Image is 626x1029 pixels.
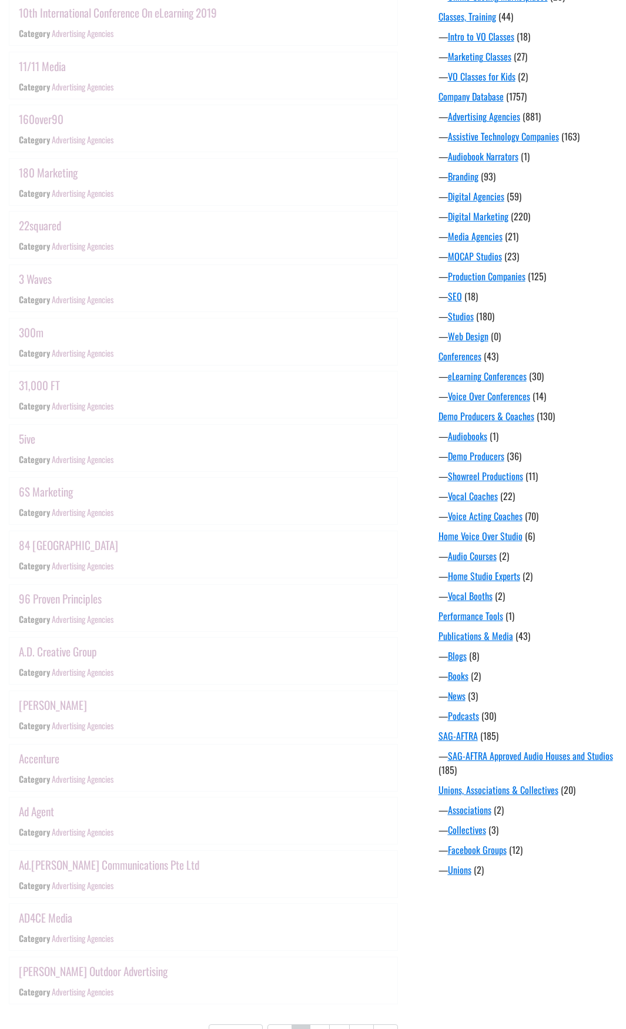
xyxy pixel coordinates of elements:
[448,509,523,523] a: Voice Acting Coaches
[523,109,541,123] span: (881)
[448,449,504,463] a: Demo Producers
[448,129,559,143] a: Assistive Technology Companies
[438,783,558,797] a: Unions, Associations & Collectives
[507,449,521,463] span: (36)
[438,9,496,24] a: Classes, Training
[500,489,515,503] span: (22)
[448,429,487,443] a: Audiobooks
[533,389,546,403] span: (14)
[448,823,486,837] a: Collectives
[448,209,508,223] a: Digital Marketing
[481,169,496,183] span: (93)
[490,429,498,443] span: (1)
[525,469,538,483] span: (11)
[498,9,513,24] span: (44)
[480,729,498,743] span: (185)
[448,689,466,703] a: News
[528,269,546,283] span: (125)
[525,509,538,523] span: (70)
[448,49,511,63] a: Marketing Classes
[504,249,519,263] span: (23)
[561,129,580,143] span: (163)
[517,29,530,43] span: (18)
[521,149,530,163] span: (1)
[438,609,503,623] a: Performance Tools
[514,49,527,63] span: (27)
[481,709,496,723] span: (30)
[448,229,503,243] a: Media Agencies
[448,369,527,383] a: eLearning Conferences
[507,189,521,203] span: (59)
[471,669,481,683] span: (2)
[438,89,504,103] a: Company Database
[561,783,575,797] span: (20)
[448,569,520,583] a: Home Studio Experts
[448,329,488,343] a: Web Design
[537,409,555,423] span: (130)
[438,409,534,423] a: Demo Producers & Coaches
[448,289,462,303] a: SEO
[448,169,478,183] a: Branding
[494,803,504,817] span: (2)
[468,689,478,703] span: (3)
[505,229,518,243] span: (21)
[506,89,527,103] span: (1757)
[484,349,498,363] span: (43)
[499,549,509,563] span: (2)
[448,669,468,683] a: Books
[506,609,514,623] span: (1)
[448,649,467,663] a: Blogs
[448,309,474,323] a: Studios
[525,529,535,543] span: (6)
[495,589,505,603] span: (2)
[511,209,530,223] span: (220)
[474,863,484,877] span: (2)
[448,149,518,163] a: Audiobook Narrators
[448,269,525,283] a: Production Companies
[448,249,502,263] a: MOCAP Studios
[448,749,613,763] a: SAG-AFTRA Approved Audio Houses and Studios
[448,69,515,83] a: VO Classes for Kids
[469,649,479,663] span: (8)
[488,823,498,837] span: (3)
[448,469,523,483] a: Showreel Productions
[518,69,528,83] span: (2)
[448,709,479,723] a: Podcasts
[476,309,494,323] span: (180)
[448,549,497,563] a: Audio Courses
[529,369,544,383] span: (30)
[448,489,498,503] a: Vocal Coaches
[515,629,530,643] span: (43)
[448,389,530,403] a: Voice Over Conferences
[464,289,478,303] span: (18)
[523,569,533,583] span: (2)
[438,763,457,777] span: (185)
[448,589,493,603] a: Vocal Booths
[448,109,520,123] a: Advertising Agencies
[438,629,513,643] a: Publications & Media
[438,349,481,363] a: Conferences
[448,29,514,43] a: Intro to VO Classes
[438,729,478,743] a: SAG-AFTRA
[448,843,507,857] a: Facebook Groups
[448,863,471,877] a: Unions
[438,529,523,543] a: Home Voice Over Studio
[509,843,523,857] span: (12)
[448,189,504,203] a: Digital Agencies
[448,803,491,817] a: Associations
[491,329,501,343] span: (0)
